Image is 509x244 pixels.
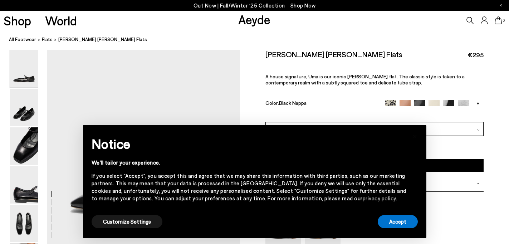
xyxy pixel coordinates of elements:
a: Aeyde [238,12,270,27]
span: €295 [468,50,484,59]
span: Black Nappa [279,100,307,106]
img: svg%3E [477,128,480,132]
a: Shop [4,14,31,27]
span: flats [42,36,53,42]
img: Uma Mary-Jane Flats - Image 5 [10,205,38,242]
div: We'll tailor your experience. [92,159,406,166]
img: Uma Mary-Jane Flats - Image 4 [10,166,38,204]
button: Close this notice [406,127,424,144]
span: [PERSON_NAME] [PERSON_NAME] Flats [58,36,147,43]
span: Navigate to /collections/new-in [290,2,316,9]
button: Accept [378,215,418,228]
p: Out Now | Fall/Winter ‘25 Collection [194,1,316,10]
img: Uma Mary-Jane Flats - Image 3 [10,127,38,165]
button: Customize Settings [92,215,162,228]
a: + [473,100,484,106]
h2: Notice [92,135,406,153]
img: svg%3E [476,182,480,185]
a: World [45,14,77,27]
p: A house signature, Uma is our iconic [PERSON_NAME] flat. The classic style is taken to a contempo... [265,73,483,86]
span: 0 [502,19,505,23]
h2: [PERSON_NAME] [PERSON_NAME] Flats [265,50,402,59]
span: × [412,130,417,141]
a: 0 [495,16,502,24]
a: flats [42,36,53,43]
img: Uma Mary-Jane Flats - Image 2 [10,89,38,126]
nav: breadcrumb [9,30,509,50]
div: If you select "Accept", you accept this and agree that we may share this information with third p... [92,172,406,202]
a: All Footwear [9,36,36,43]
img: Uma Mary-Jane Flats - Image 1 [10,50,38,88]
div: Color: [265,100,378,108]
a: privacy policy [363,195,396,201]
